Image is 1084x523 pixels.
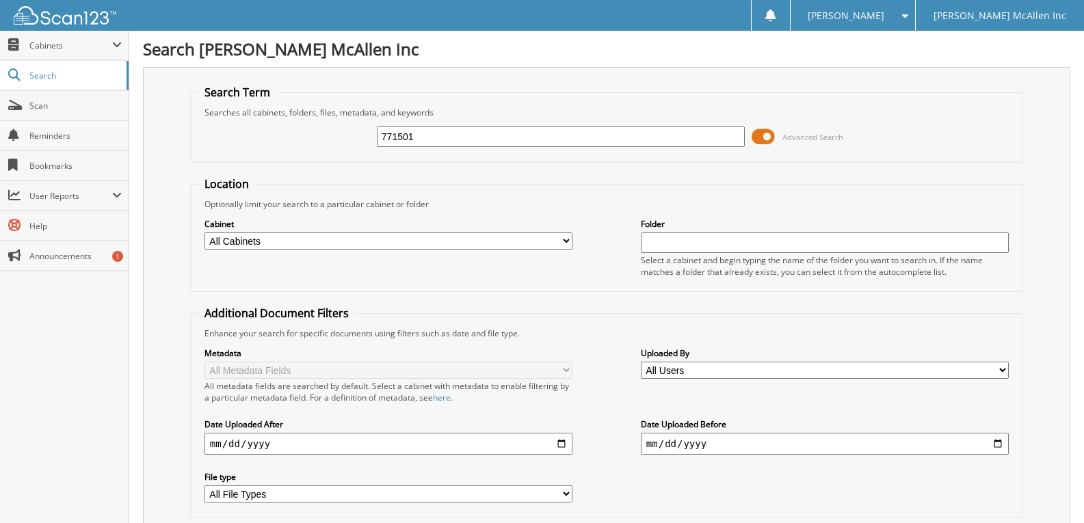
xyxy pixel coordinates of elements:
[29,100,122,111] span: Scan
[641,254,1009,278] div: Select a cabinet and begin typing the name of the folder you want to search in. If the name match...
[641,218,1009,230] label: Folder
[29,250,122,262] span: Announcements
[204,433,572,455] input: start
[198,198,1016,210] div: Optionally limit your search to a particular cabinet or folder
[143,38,1070,60] h1: Search [PERSON_NAME] McAllen Inc
[641,418,1009,430] label: Date Uploaded Before
[808,12,884,20] span: [PERSON_NAME]
[198,107,1016,118] div: Searches all cabinets, folders, files, metadata, and keywords
[29,130,122,142] span: Reminders
[204,418,572,430] label: Date Uploaded After
[198,327,1016,339] div: Enhance your search for specific documents using filters such as date and file type.
[204,380,572,403] div: All metadata fields are searched by default. Select a cabinet with metadata to enable filtering b...
[433,392,451,403] a: here
[641,433,1009,455] input: end
[198,176,256,191] legend: Location
[204,218,572,230] label: Cabinet
[204,347,572,359] label: Metadata
[204,471,572,483] label: File type
[29,160,122,172] span: Bookmarks
[14,6,116,25] img: scan123-logo-white.svg
[782,132,843,142] span: Advanced Search
[29,190,112,202] span: User Reports
[29,70,120,81] span: Search
[641,347,1009,359] label: Uploaded By
[29,220,122,232] span: Help
[112,251,123,262] div: 1
[1016,457,1084,523] iframe: Chat Widget
[934,12,1066,20] span: [PERSON_NAME] McAllen Inc
[198,306,356,321] legend: Additional Document Filters
[29,40,112,51] span: Cabinets
[198,85,277,100] legend: Search Term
